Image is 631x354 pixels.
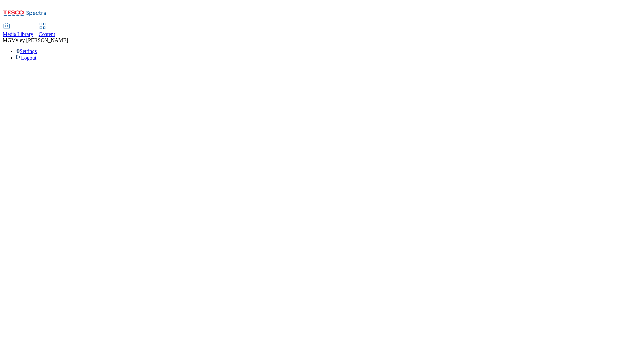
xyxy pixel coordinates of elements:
a: Media Library [3,23,33,37]
a: Logout [16,55,36,61]
span: Myley [PERSON_NAME] [11,37,68,43]
span: Content [39,31,55,37]
a: Settings [16,48,37,54]
span: MG [3,37,11,43]
span: Media Library [3,31,33,37]
a: Content [39,23,55,37]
